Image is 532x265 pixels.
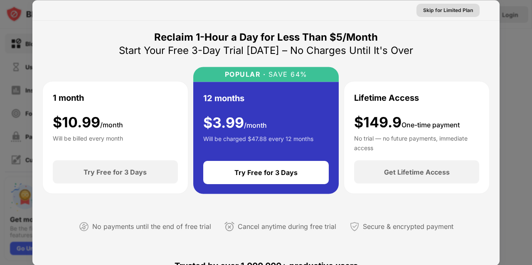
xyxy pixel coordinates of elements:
[53,114,123,131] div: $ 10.99
[384,168,450,176] div: Get Lifetime Access
[100,120,123,129] span: /month
[225,70,266,78] div: POPULAR ·
[79,221,89,231] img: not-paying
[119,44,413,57] div: Start Your Free 3-Day Trial [DATE] – No Charges Until It's Over
[354,114,460,131] div: $149.9
[154,30,378,44] div: Reclaim 1-Hour a Day for Less Than $5/Month
[244,121,267,129] span: /month
[423,6,473,14] div: Skip for Limited Plan
[53,134,123,151] div: Will be billed every month
[363,221,453,233] div: Secure & encrypted payment
[53,91,84,104] div: 1 month
[238,221,336,233] div: Cancel anytime during free trial
[354,134,479,151] div: No trial — no future payments, immediate access
[266,70,308,78] div: SAVE 64%
[84,168,147,176] div: Try Free for 3 Days
[92,221,211,233] div: No payments until the end of free trial
[224,221,234,231] img: cancel-anytime
[203,114,267,131] div: $ 3.99
[350,221,360,231] img: secured-payment
[354,91,419,104] div: Lifetime Access
[234,168,298,177] div: Try Free for 3 Days
[401,120,460,129] span: One-time payment
[203,134,313,151] div: Will be charged $47.88 every 12 months
[203,92,244,104] div: 12 months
